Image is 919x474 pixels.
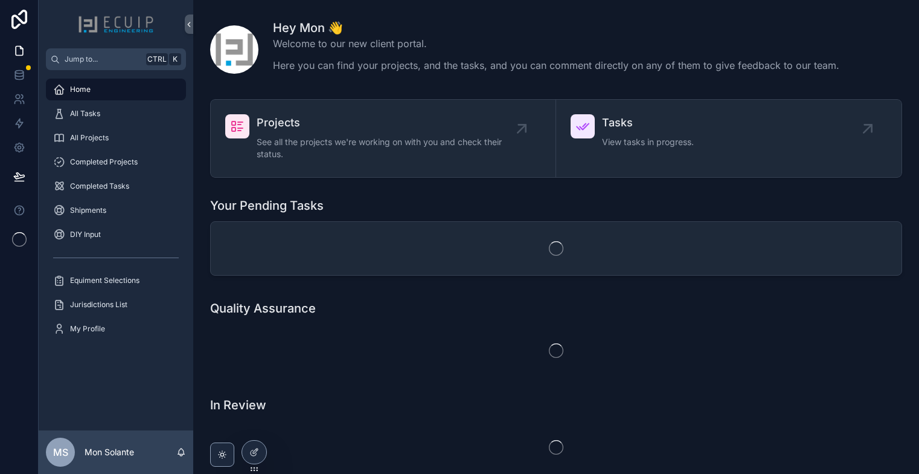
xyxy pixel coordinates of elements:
[210,197,324,214] h1: Your Pending Tasks
[46,151,186,173] a: Completed Projects
[211,100,556,177] a: ProjectsSee all the projects we're working on with you and check their status.
[46,318,186,340] a: My Profile
[273,36,839,51] p: Welcome to our new client portal.
[65,54,141,64] span: Jump to...
[46,103,186,125] a: All Tasks
[46,127,186,149] a: All Projects
[53,445,68,459] span: MS
[46,79,186,100] a: Home
[146,53,168,65] span: Ctrl
[170,54,180,64] span: K
[46,294,186,316] a: Jurisdictions List
[39,70,193,355] div: scrollable content
[70,133,109,143] span: All Projects
[46,48,186,70] button: Jump to...CtrlK
[46,200,186,221] a: Shipments
[602,114,694,131] span: Tasks
[70,85,91,94] span: Home
[210,397,266,414] h1: In Review
[70,276,139,285] span: Equiment Selections
[78,15,154,34] img: App logo
[70,109,100,118] span: All Tasks
[70,181,129,191] span: Completed Tasks
[257,114,522,131] span: Projects
[46,224,186,245] a: DIY Input
[70,157,138,167] span: Completed Projects
[70,230,101,239] span: DIY Input
[273,58,839,73] p: Here you can find your projects, and the tasks, and you can comment directly on any of them to gi...
[602,136,694,148] span: View tasks in progress.
[257,136,522,160] span: See all the projects we're working on with you and check their status.
[85,446,134,458] p: Mon Solante
[273,19,839,36] h1: Hey Mon 👋
[70,300,127,310] span: Jurisdictions List
[210,300,316,317] h1: Quality Assurance
[70,206,106,215] span: Shipments
[556,100,901,177] a: TasksView tasks in progress.
[70,324,105,334] span: My Profile
[46,175,186,197] a: Completed Tasks
[46,270,186,291] a: Equiment Selections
